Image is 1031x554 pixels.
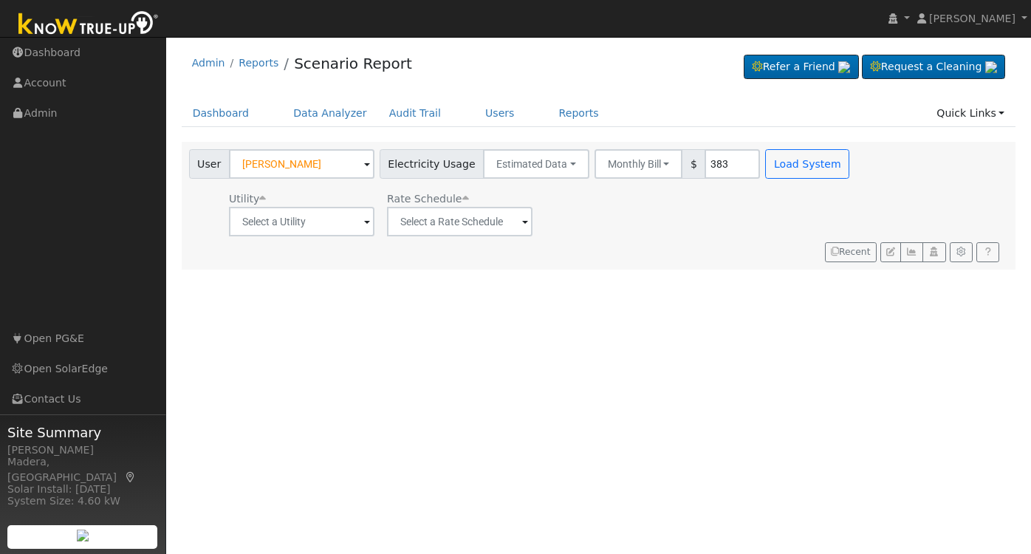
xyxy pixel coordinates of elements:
[880,242,901,263] button: Edit User
[189,149,230,179] span: User
[282,100,378,127] a: Data Analyzer
[922,242,945,263] button: Login As
[294,55,412,72] a: Scenario Report
[229,207,374,236] input: Select a Utility
[483,149,589,179] button: Estimated Data
[11,8,166,41] img: Know True-Up
[744,55,859,80] a: Refer a Friend
[77,530,89,541] img: retrieve
[7,423,158,442] span: Site Summary
[7,493,158,509] div: System Size: 4.60 kW
[900,242,923,263] button: Multi-Series Graph
[7,482,158,497] div: Solar Install: [DATE]
[548,100,610,127] a: Reports
[950,242,973,263] button: Settings
[985,61,997,73] img: retrieve
[387,193,468,205] span: Alias: None
[387,207,532,236] input: Select a Rate Schedule
[378,100,452,127] a: Audit Trail
[474,100,526,127] a: Users
[925,100,1015,127] a: Quick Links
[929,13,1015,24] span: [PERSON_NAME]
[838,61,850,73] img: retrieve
[976,242,999,263] a: Help Link
[595,149,683,179] button: Monthly Bill
[192,57,225,69] a: Admin
[825,242,877,263] button: Recent
[765,149,849,179] button: Load System
[862,55,1005,80] a: Request a Cleaning
[182,100,261,127] a: Dashboard
[7,442,158,458] div: [PERSON_NAME]
[229,149,374,179] input: Select a User
[239,57,278,69] a: Reports
[682,149,705,179] span: $
[7,454,158,485] div: Madera, [GEOGRAPHIC_DATA]
[124,471,137,483] a: Map
[229,191,374,207] div: Utility
[380,149,484,179] span: Electricity Usage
